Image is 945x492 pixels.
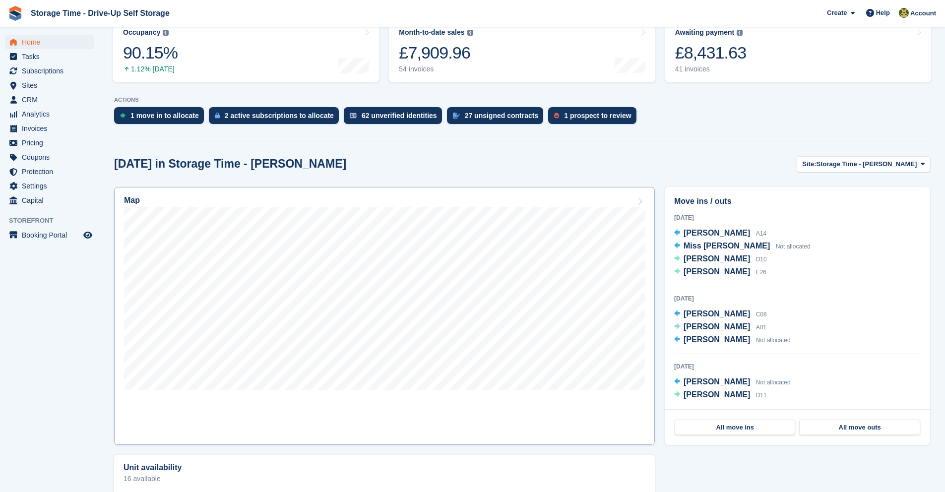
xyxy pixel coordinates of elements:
span: Not allocated [756,337,791,344]
span: Account [910,8,936,18]
img: stora-icon-8386f47178a22dfd0bd8f6a31ec36ba5ce8667c1dd55bd0f319d3a0aa187defe.svg [8,6,23,21]
a: [PERSON_NAME] Not allocated [674,334,791,347]
div: 54 invoices [399,65,473,73]
span: Home [22,35,81,49]
img: icon-info-grey-7440780725fd019a000dd9b08b2336e03edf1995a4989e88bcd33f0948082b44.svg [467,30,473,36]
a: [PERSON_NAME] Not allocated [674,376,791,389]
div: [DATE] [674,362,921,371]
a: 62 unverified identities [344,107,447,129]
img: verify_identity-adf6edd0f0f0b5bbfe63781bf79b02c33cf7c696d77639b501bdc392416b5a36.svg [350,113,357,119]
a: menu [5,136,94,150]
div: 41 invoices [675,65,747,73]
a: menu [5,179,94,193]
span: Invoices [22,122,81,135]
div: 27 unsigned contracts [465,112,539,120]
a: menu [5,35,94,49]
a: 2 active subscriptions to allocate [209,107,344,129]
span: Storefront [9,216,99,226]
a: menu [5,193,94,207]
a: Preview store [82,229,94,241]
img: active_subscription_to_allocate_icon-d502201f5373d7db506a760aba3b589e785aa758c864c3986d89f69b8ff3... [215,112,220,119]
div: 1 prospect to review [564,112,631,120]
span: [PERSON_NAME] [684,267,750,276]
img: prospect-51fa495bee0391a8d652442698ab0144808aea92771e9ea1ae160a38d050c398.svg [554,113,559,119]
img: Zain Sarwar [899,8,909,18]
h2: [DATE] in Storage Time - [PERSON_NAME] [114,157,346,171]
a: All move outs [799,420,920,435]
span: Coupons [22,150,81,164]
span: Booking Portal [22,228,81,242]
div: £8,431.63 [675,43,747,63]
span: CRM [22,93,81,107]
a: [PERSON_NAME] E26 [674,266,766,279]
div: 2 active subscriptions to allocate [225,112,334,120]
span: [PERSON_NAME] [684,322,750,331]
span: Analytics [22,107,81,121]
p: 16 available [124,475,645,482]
span: Storage Time - [PERSON_NAME] [817,159,917,169]
span: Help [876,8,890,18]
span: E26 [756,269,766,276]
img: icon-info-grey-7440780725fd019a000dd9b08b2336e03edf1995a4989e88bcd33f0948082b44.svg [737,30,743,36]
a: menu [5,64,94,78]
img: move_ins_to_allocate_icon-fdf77a2bb77ea45bf5b3d319d69a93e2d87916cf1d5bf7949dd705db3b84f3ca.svg [120,113,126,119]
span: Subscriptions [22,64,81,78]
a: menu [5,93,94,107]
a: 1 move in to allocate [114,107,209,129]
a: menu [5,50,94,63]
a: menu [5,78,94,92]
a: Miss [PERSON_NAME] Not allocated [674,240,811,253]
button: Site: Storage Time - [PERSON_NAME] [797,156,930,173]
span: Miss [PERSON_NAME] [684,242,770,250]
div: [DATE] [674,213,921,222]
span: Not allocated [776,243,811,250]
a: Occupancy 90.15% 1.12% [DATE] [113,19,379,82]
a: menu [5,165,94,179]
span: Create [827,8,847,18]
div: 90.15% [123,43,178,63]
span: D11 [756,392,767,399]
div: 1.12% [DATE] [123,65,178,73]
p: ACTIONS [114,97,930,103]
img: contract_signature_icon-13c848040528278c33f63329250d36e43548de30e8caae1d1a13099fd9432cc5.svg [453,113,460,119]
span: Settings [22,179,81,193]
span: Sites [22,78,81,92]
span: [PERSON_NAME] [684,309,750,318]
div: Awaiting payment [675,28,735,37]
a: [PERSON_NAME] D11 [674,389,767,402]
div: Occupancy [123,28,160,37]
span: Tasks [22,50,81,63]
a: 1 prospect to review [548,107,641,129]
div: £7,909.96 [399,43,473,63]
span: [PERSON_NAME] [684,390,750,399]
span: [PERSON_NAME] [684,377,750,386]
span: [PERSON_NAME] [684,229,750,237]
div: 1 move in to allocate [130,112,199,120]
a: Month-to-date sales £7,909.96 54 invoices [389,19,655,82]
a: Awaiting payment £8,431.63 41 invoices [665,19,931,82]
span: D10 [756,256,767,263]
div: Month-to-date sales [399,28,464,37]
h2: Move ins / outs [674,195,921,207]
span: Capital [22,193,81,207]
a: 27 unsigned contracts [447,107,549,129]
div: 62 unverified identities [362,112,437,120]
span: C08 [756,311,767,318]
a: menu [5,122,94,135]
a: All move ins [675,420,795,435]
span: A14 [756,230,766,237]
a: [PERSON_NAME] A14 [674,227,766,240]
a: menu [5,228,94,242]
a: [PERSON_NAME] C08 [674,308,767,321]
span: [PERSON_NAME] [684,254,750,263]
span: A01 [756,324,766,331]
span: Site: [802,159,816,169]
a: [PERSON_NAME] D10 [674,253,767,266]
a: menu [5,150,94,164]
a: menu [5,107,94,121]
img: icon-info-grey-7440780725fd019a000dd9b08b2336e03edf1995a4989e88bcd33f0948082b44.svg [163,30,169,36]
a: [PERSON_NAME] A01 [674,321,766,334]
span: Not allocated [756,379,791,386]
h2: Map [124,196,140,205]
span: Pricing [22,136,81,150]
